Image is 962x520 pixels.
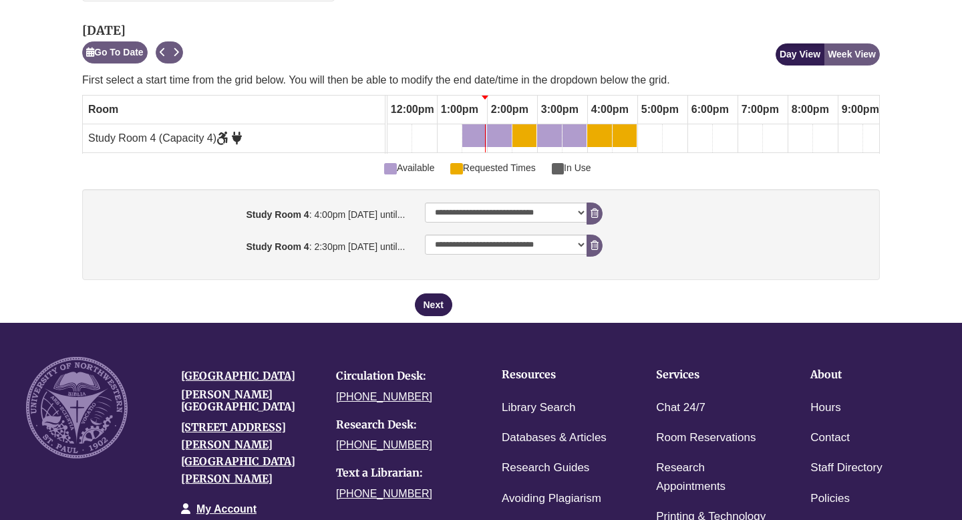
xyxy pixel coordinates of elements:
a: [PHONE_NUMBER] [336,439,432,450]
a: Room Reservations [656,428,756,448]
button: Day View [776,43,824,66]
span: 3:00pm [538,98,582,121]
a: [STREET_ADDRESS][PERSON_NAME][GEOGRAPHIC_DATA][PERSON_NAME] [181,420,295,485]
p: First select a start time from the grid below. You will then be able to modify the end date/time ... [82,72,880,88]
button: Go To Date [82,41,148,63]
a: 4:30pm Sunday, August 31, 2025 - Study Room 4 - Available [613,124,637,147]
a: 1:30pm Sunday, August 31, 2025 - Study Room 4 - Available [462,124,486,147]
a: Avoiding Plagiarism [502,489,601,509]
h4: Services [656,369,769,381]
a: Chat 24/7 [656,398,705,418]
a: [PHONE_NUMBER] [336,391,432,402]
span: In Use [552,160,591,175]
strong: Study Room 4 [247,241,309,252]
label: : 2:30pm [DATE] until... [86,235,415,254]
a: Research Appointments [656,459,769,496]
h4: Circulation Desk: [336,370,471,382]
h4: Resources [502,369,615,381]
a: Library Search [502,398,576,418]
span: Requested Times [450,160,535,175]
a: Policies [810,489,850,509]
button: Next [169,41,183,63]
div: booking form [82,189,880,316]
a: Research Guides [502,459,589,478]
span: 2:00pm [488,98,532,121]
h4: About [810,369,923,381]
a: [GEOGRAPHIC_DATA] [181,369,295,382]
button: Next [415,293,452,316]
span: 12:00pm [387,98,438,121]
span: 1:00pm [438,98,482,121]
button: Week View [824,43,880,66]
a: 2:30pm Sunday, August 31, 2025 - Study Room 4 - Requested Times [512,124,536,147]
a: 2:00pm Sunday, August 31, 2025 - Study Room 4 - Requested Times [487,124,512,147]
a: Databases & Articles [502,428,607,448]
span: 9:00pm [838,98,883,121]
a: My Account [196,503,257,515]
span: 7:00pm [738,98,782,121]
span: Study Room 4 (Capacity 4) [88,132,242,144]
h2: [DATE] [82,24,183,37]
a: 3:30pm Sunday, August 31, 2025 - Study Room 4 - Available [563,124,587,147]
button: Previous [156,41,170,63]
label: : 4:00pm [DATE] until... [86,203,415,222]
h4: [PERSON_NAME][GEOGRAPHIC_DATA] [181,389,316,412]
a: Staff Directory [810,459,882,478]
a: Hours [810,398,840,418]
a: 4:00pm Sunday, August 31, 2025 - Study Room 4 - Available [587,124,612,147]
span: Available [384,160,434,175]
h4: Text a Librarian: [336,467,471,479]
h4: Research Desk: [336,419,471,431]
a: Contact [810,428,850,448]
span: 5:00pm [638,98,682,121]
span: Room [88,104,118,115]
span: 4:00pm [588,98,632,121]
img: UNW seal [26,357,128,459]
span: 6:00pm [688,98,732,121]
span: 8:00pm [788,98,832,121]
strong: Study Room 4 [247,209,309,220]
a: [PHONE_NUMBER] [336,488,432,499]
a: 3:00pm Sunday, August 31, 2025 - Study Room 4 - Available [537,124,562,147]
